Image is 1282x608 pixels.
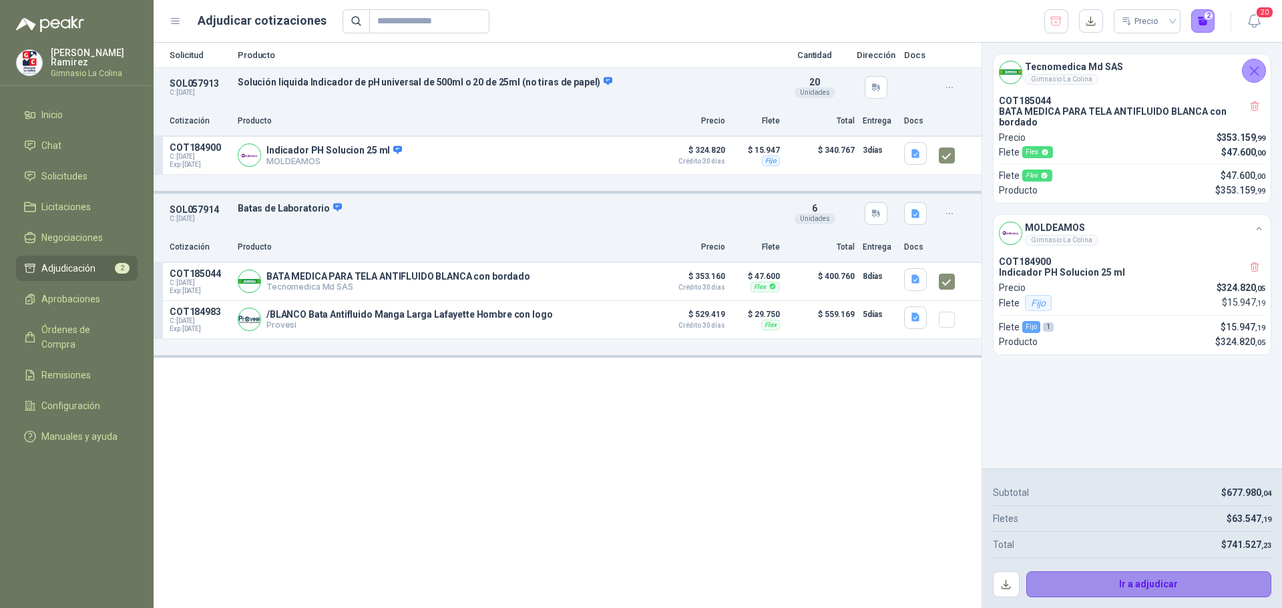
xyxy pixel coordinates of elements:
[51,48,138,67] p: [PERSON_NAME] Ramirez
[1261,489,1271,498] span: ,04
[1221,537,1271,552] p: $
[999,280,1026,295] p: Precio
[1221,336,1265,347] span: 324.820
[993,485,1029,500] p: Subtotal
[41,138,61,153] span: Chat
[658,158,725,165] span: Crédito 30 días
[994,54,1271,90] div: Company LogoTecnomedica Md SASGimnasio La Colina
[1227,147,1265,158] span: 47.600
[16,102,138,127] a: Inicio
[1217,280,1266,295] p: $
[1255,324,1265,332] span: ,19
[788,306,855,333] p: $ 559.169
[999,168,1052,183] p: Flete
[993,537,1014,552] p: Total
[1255,149,1265,158] span: ,00
[1025,295,1052,311] div: Fijo
[266,282,530,292] p: Tecnomedica Md SAS
[170,161,230,169] span: Exp: [DATE]
[863,306,896,322] p: 5 días
[733,306,780,322] p: $ 29.750
[266,309,552,320] p: /BLANCO Bata Antifluido Manga Larga Lafayette Hombre con logo
[856,51,896,59] p: Dirección
[1022,170,1052,182] div: Flex
[170,287,230,295] span: Exp: [DATE]
[788,268,855,295] p: $ 400.760
[238,144,260,166] img: Company Logo
[781,51,848,59] p: Cantidad
[1227,539,1271,550] span: 741.527
[16,286,138,312] a: Aprobaciones
[41,322,125,352] span: Órdenes de Compra
[812,203,817,214] span: 6
[266,320,552,330] p: Provesi
[1226,322,1265,332] span: 15.947
[16,194,138,220] a: Licitaciones
[994,215,1271,251] div: Company LogoMOLDEAMOSGimnasio La Colina
[198,11,327,30] h1: Adjudicar cotizaciones
[1255,338,1265,347] span: ,05
[1025,59,1123,74] h4: Tecnomedica Md SAS
[1242,59,1266,83] button: Cerrar
[999,95,1265,106] p: COT185044
[999,130,1026,145] p: Precio
[863,142,896,158] p: 3 días
[788,142,855,169] p: $ 340.767
[1043,322,1054,332] div: 1
[999,106,1265,127] p: BATA MEDICA PARA TELA ANTIFLUIDO BLANCA con bordado
[1255,284,1265,293] span: ,05
[17,50,42,75] img: Company Logo
[999,267,1265,278] p: Indicador PH Solucion 25 ml
[762,156,780,166] div: Fijo
[863,241,896,254] p: Entrega
[115,263,130,274] span: 2
[1191,9,1215,33] button: 2
[1256,299,1265,308] span: ,19
[1242,9,1266,33] button: 20
[788,241,855,254] p: Total
[238,202,773,214] p: Batas de Laboratorio
[658,142,725,165] p: $ 324.820
[1000,222,1022,244] img: Company Logo
[170,215,230,223] p: C: [DATE]
[863,268,896,284] p: 8 días
[733,241,780,254] p: Flete
[788,115,855,127] p: Total
[238,241,650,254] p: Producto
[863,115,896,127] p: Entrega
[809,77,820,87] span: 20
[1226,170,1265,181] span: 47.600
[904,115,931,127] p: Docs
[238,308,260,330] img: Company Logo
[1221,168,1265,183] p: $
[266,145,402,157] p: Indicador PH Solucion 25 ml
[999,334,1038,349] p: Producto
[1221,282,1265,293] span: 324.820
[16,133,138,158] a: Chat
[238,76,773,88] p: Solución liquida Indicador de pH universal de 500ml o 20 de 25ml (no tiras de papel)
[41,200,91,214] span: Licitaciones
[1026,571,1272,598] button: Ir a adjudicar
[170,115,230,127] p: Cotización
[16,225,138,250] a: Negociaciones
[999,145,1053,160] p: Flete
[1232,513,1271,524] span: 63.547
[41,169,87,184] span: Solicitudes
[170,89,230,97] p: C: [DATE]
[1122,11,1160,31] div: Precio
[1217,130,1266,145] p: $
[795,87,835,98] div: Unidades
[1261,515,1271,524] span: ,19
[1255,187,1265,196] span: ,99
[41,398,100,413] span: Configuración
[238,115,650,127] p: Producto
[658,241,725,254] p: Precio
[751,282,780,292] div: Flex
[41,261,95,276] span: Adjudicación
[266,156,402,166] p: MOLDEAMOS
[41,230,103,245] span: Negociaciones
[170,325,230,333] span: Exp: [DATE]
[658,322,725,329] span: Crédito 30 días
[761,320,780,330] div: Flex
[904,241,931,254] p: Docs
